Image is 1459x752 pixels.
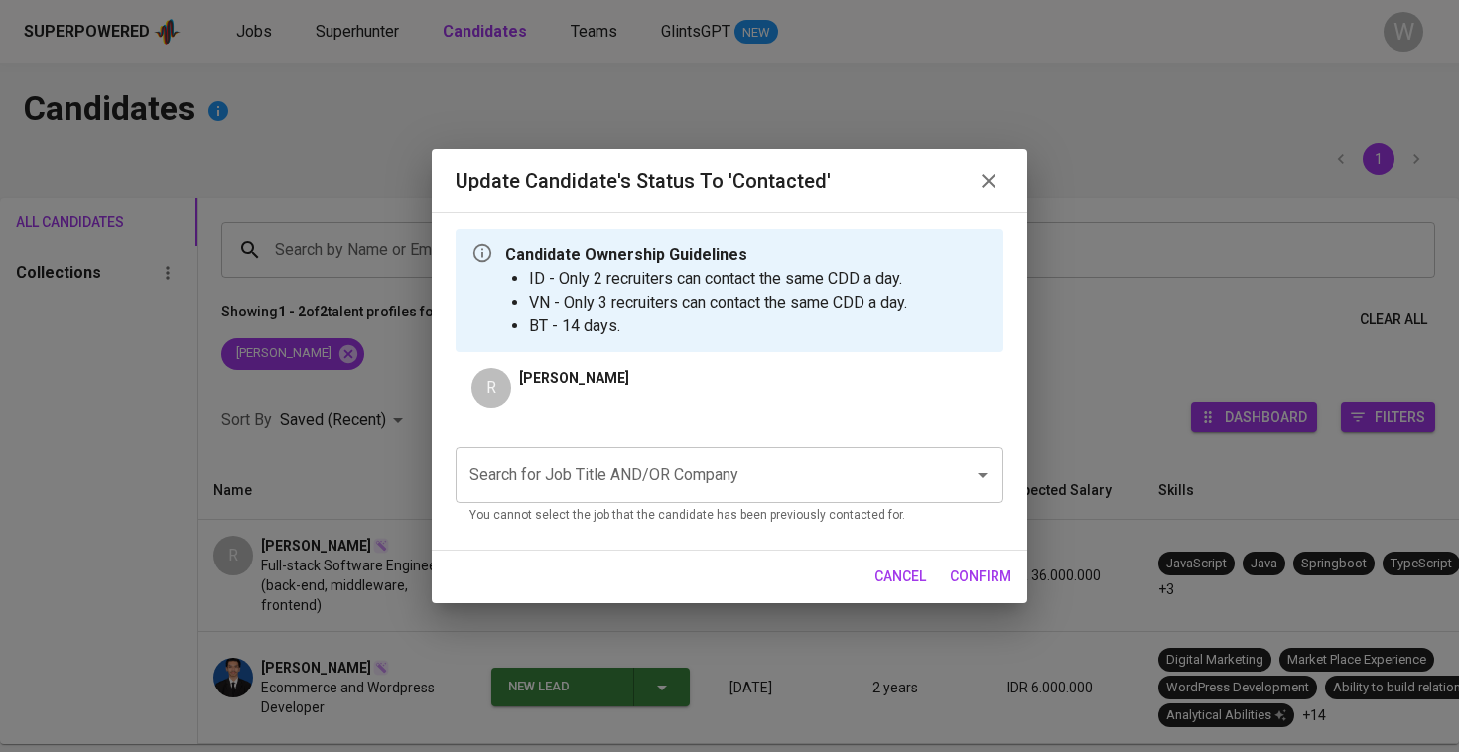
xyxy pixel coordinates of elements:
span: cancel [874,564,926,589]
li: ID - Only 2 recruiters can contact the same CDD a day. [529,267,907,291]
h6: Update Candidate's Status to 'Contacted' [456,165,831,196]
span: confirm [950,564,1011,589]
p: You cannot select the job that the candidate has been previously contacted for. [469,506,990,526]
p: [PERSON_NAME] [519,368,629,388]
button: cancel [866,559,934,595]
p: Candidate Ownership Guidelines [505,243,907,267]
li: VN - Only 3 recruiters can contact the same CDD a day. [529,291,907,314]
button: Open [969,461,996,489]
li: BT - 14 days. [529,314,907,338]
button: confirm [942,559,1019,595]
div: R [471,368,511,408]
